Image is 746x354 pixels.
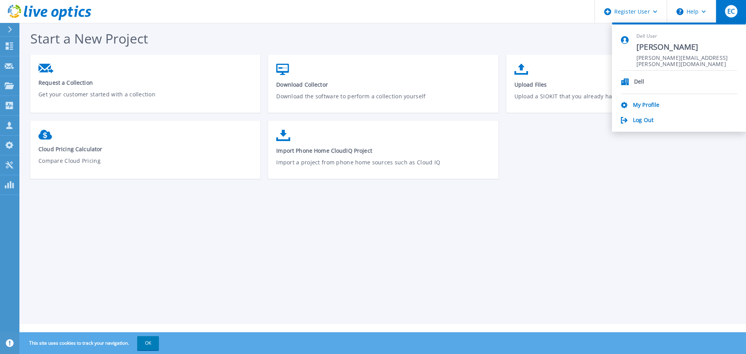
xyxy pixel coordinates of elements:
p: Compare Cloud Pricing [38,157,253,174]
button: OK [137,336,159,350]
span: [PERSON_NAME] [636,42,737,52]
a: My Profile [633,102,659,109]
p: Import a project from phone home sources such as Cloud IQ [276,158,490,176]
span: Dell User [636,33,737,40]
span: Cloud Pricing Calculator [38,145,253,153]
span: Import Phone Home CloudIQ Project [276,147,490,154]
a: Upload FilesUpload a SIOKIT that you already have [506,60,736,115]
p: Get your customer started with a collection [38,90,253,108]
a: Cloud Pricing CalculatorCompare Cloud Pricing [30,126,260,180]
p: Download the software to perform a collection yourself [276,92,490,110]
span: Download Collector [276,81,490,88]
a: Download CollectorDownload the software to perform a collection yourself [268,60,498,115]
a: Log Out [633,117,654,124]
p: Dell [634,78,645,86]
span: This site uses cookies to track your navigation. [21,336,159,350]
span: Upload Files [514,81,729,88]
span: [PERSON_NAME][EMAIL_ADDRESS][PERSON_NAME][DOMAIN_NAME] [636,55,737,62]
span: Request a Collection [38,79,253,86]
span: EC [727,8,735,14]
p: Upload a SIOKIT that you already have [514,92,729,110]
a: Request a CollectionGet your customer started with a collection [30,60,260,113]
span: Start a New Project [30,30,148,47]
